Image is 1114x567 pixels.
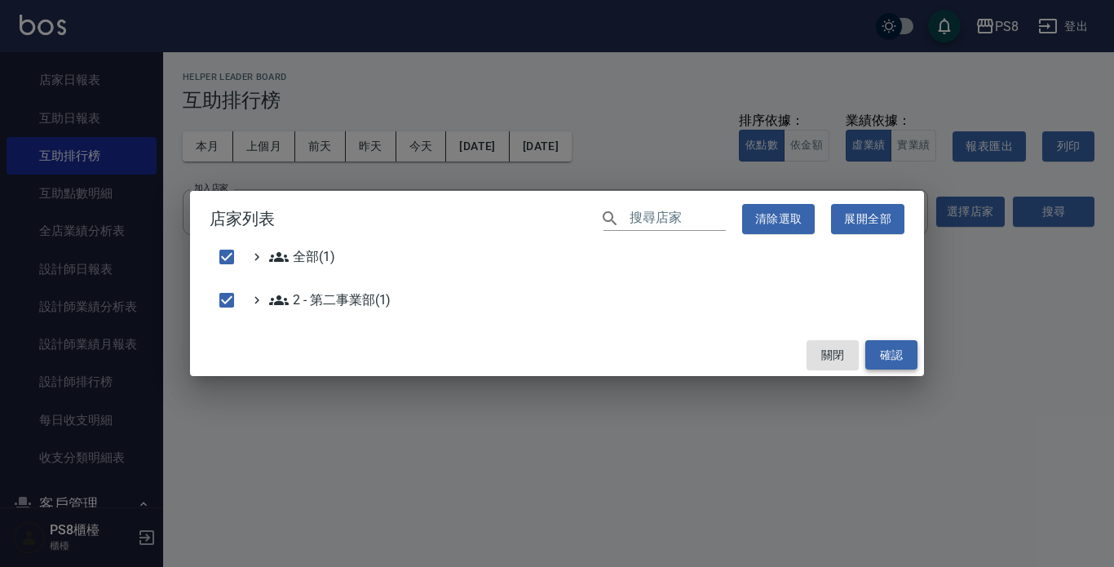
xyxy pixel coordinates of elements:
[190,191,924,247] h2: 店家列表
[630,207,726,231] input: 搜尋店家
[269,290,391,310] span: 2 - 第二事業部(1)
[269,247,335,267] span: 全部(1)
[742,204,816,234] button: 清除選取
[865,340,917,370] button: 確認
[831,204,904,234] button: 展開全部
[807,340,859,370] button: 關閉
